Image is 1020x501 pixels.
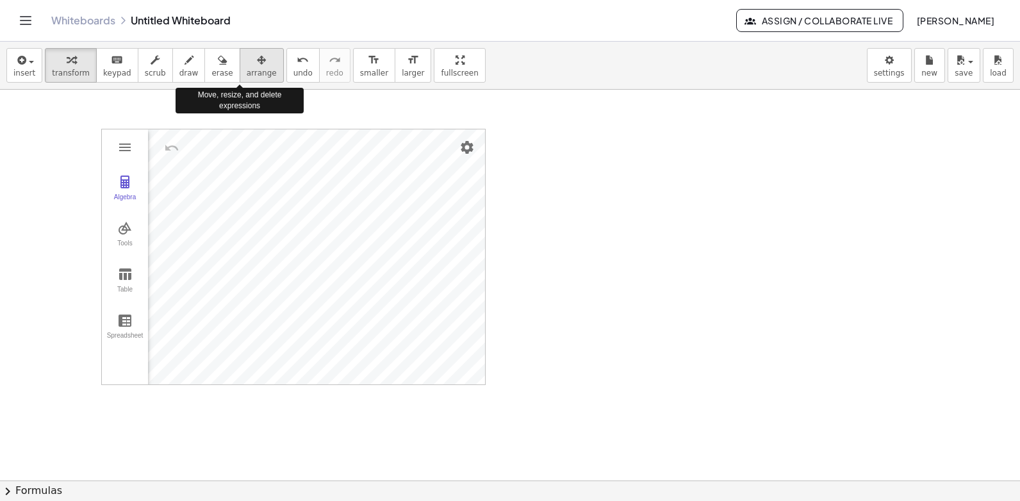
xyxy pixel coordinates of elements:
[211,69,233,78] span: erase
[204,48,240,83] button: erase
[176,88,304,113] div: Move, resize, and delete expressions
[6,48,42,83] button: insert
[867,48,912,83] button: settings
[240,48,284,83] button: arrange
[906,9,1005,32] button: [PERSON_NAME]
[160,136,183,160] button: Undo
[955,69,973,78] span: save
[747,15,893,26] span: Assign / Collaborate Live
[103,69,131,78] span: keypad
[456,136,479,159] button: Settings
[736,9,903,32] button: Assign / Collaborate Live
[948,48,980,83] button: save
[983,48,1014,83] button: load
[914,48,945,83] button: new
[111,53,123,68] i: keyboard
[104,332,145,350] div: Spreadsheet
[96,48,138,83] button: keyboardkeypad
[402,69,424,78] span: larger
[104,193,145,211] div: Algebra
[441,69,478,78] span: fullscreen
[138,48,173,83] button: scrub
[921,69,937,78] span: new
[247,69,277,78] span: arrange
[916,15,994,26] span: [PERSON_NAME]
[329,53,341,68] i: redo
[148,129,485,384] canvas: Graphics View 1
[145,69,166,78] span: scrub
[172,48,206,83] button: draw
[293,69,313,78] span: undo
[395,48,431,83] button: format_sizelarger
[874,69,905,78] span: settings
[15,10,36,31] button: Toggle navigation
[360,69,388,78] span: smaller
[51,14,115,27] a: Whiteboards
[286,48,320,83] button: undoundo
[319,48,350,83] button: redoredo
[104,286,145,304] div: Table
[101,129,486,385] div: Graphing Calculator
[13,69,35,78] span: insert
[179,69,199,78] span: draw
[297,53,309,68] i: undo
[104,240,145,258] div: Tools
[990,69,1007,78] span: load
[353,48,395,83] button: format_sizesmaller
[434,48,485,83] button: fullscreen
[52,69,90,78] span: transform
[326,69,343,78] span: redo
[45,48,97,83] button: transform
[368,53,380,68] i: format_size
[117,140,133,155] img: Main Menu
[407,53,419,68] i: format_size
